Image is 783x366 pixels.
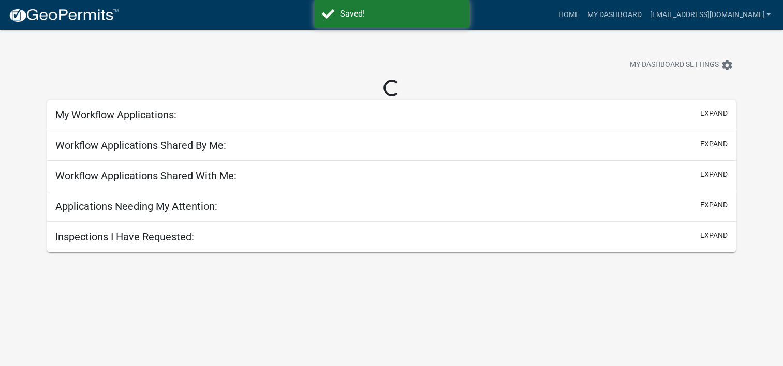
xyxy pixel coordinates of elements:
h5: Workflow Applications Shared By Me: [55,139,226,151]
button: expand [700,108,728,119]
button: My Dashboard Settingssettings [622,55,742,75]
button: expand [700,139,728,149]
a: Home [554,5,583,25]
button: expand [700,230,728,241]
h5: Inspections I Have Requested: [55,231,194,243]
h5: My Workflow Applications: [55,109,176,121]
button: expand [700,169,728,180]
a: [EMAIL_ADDRESS][DOMAIN_NAME] [645,5,775,25]
button: expand [700,200,728,210]
div: Saved! [340,8,462,20]
a: My Dashboard [583,5,645,25]
h5: Workflow Applications Shared With Me: [55,170,237,182]
span: My Dashboard Settings [630,59,719,71]
h5: Applications Needing My Attention: [55,200,217,212]
i: settings [721,59,733,71]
